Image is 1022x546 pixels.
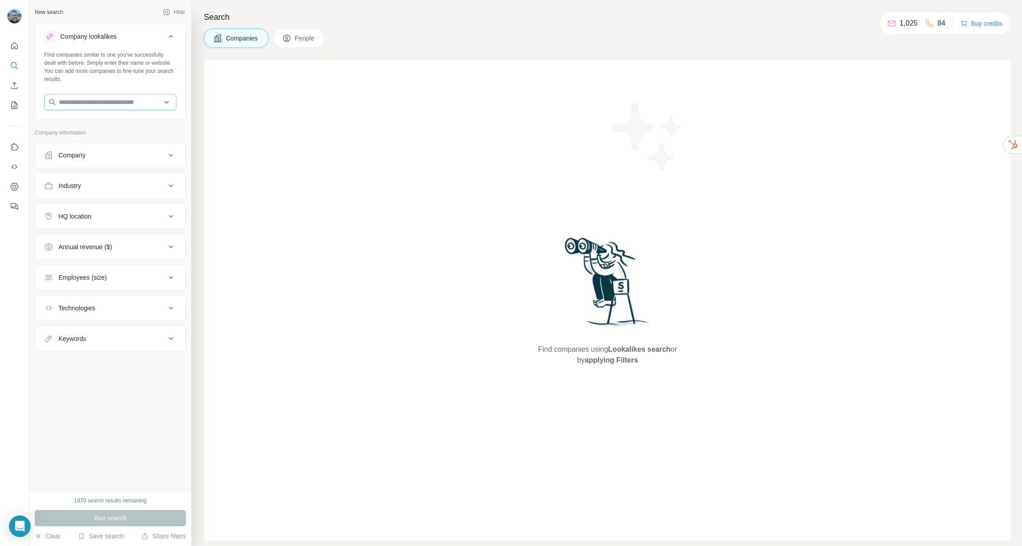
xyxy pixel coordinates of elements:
[157,5,191,19] button: Hide
[7,77,22,94] button: Enrich CSV
[295,34,315,43] span: People
[585,356,638,364] span: applying Filters
[7,179,22,195] button: Dashboard
[35,328,185,349] button: Keywords
[141,532,186,541] button: Share filters
[35,175,185,197] button: Industry
[59,273,107,282] div: Employees (size)
[35,129,186,137] p: Company information
[59,334,86,343] div: Keywords
[35,144,185,166] button: Company
[44,51,176,83] div: Find companies similar to one you've successfully dealt with before. Simply enter their name or w...
[7,139,22,155] button: Use Surfe on LinkedIn
[35,8,63,16] div: New search
[7,97,22,113] button: My lists
[608,345,671,353] span: Lookalikes search
[59,242,112,251] div: Annual revenue ($)
[608,96,689,177] img: Surfe Illustration - Stars
[7,198,22,215] button: Feedback
[536,344,680,366] span: Find companies using or by
[35,236,185,258] button: Annual revenue ($)
[7,58,22,74] button: Search
[7,38,22,54] button: Quick start
[960,17,1002,30] button: Buy credits
[74,497,147,505] div: 1970 search results remaining
[900,18,918,29] p: 1,025
[60,32,117,41] div: Company lookalikes
[7,159,22,175] button: Use Surfe API
[59,304,95,313] div: Technologies
[59,212,91,221] div: HQ location
[561,235,654,336] img: Surfe Illustration - Woman searching with binoculars
[35,297,185,319] button: Technologies
[9,515,31,537] div: Open Intercom Messenger
[35,532,60,541] button: Clear
[204,11,1011,23] h4: Search
[937,18,945,29] p: 84
[35,26,185,51] button: Company lookalikes
[35,206,185,227] button: HQ location
[59,181,81,190] div: Industry
[7,9,22,23] img: Avatar
[78,532,124,541] button: Save search
[35,267,185,288] button: Employees (size)
[226,34,259,43] span: Companies
[59,151,86,160] div: Company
